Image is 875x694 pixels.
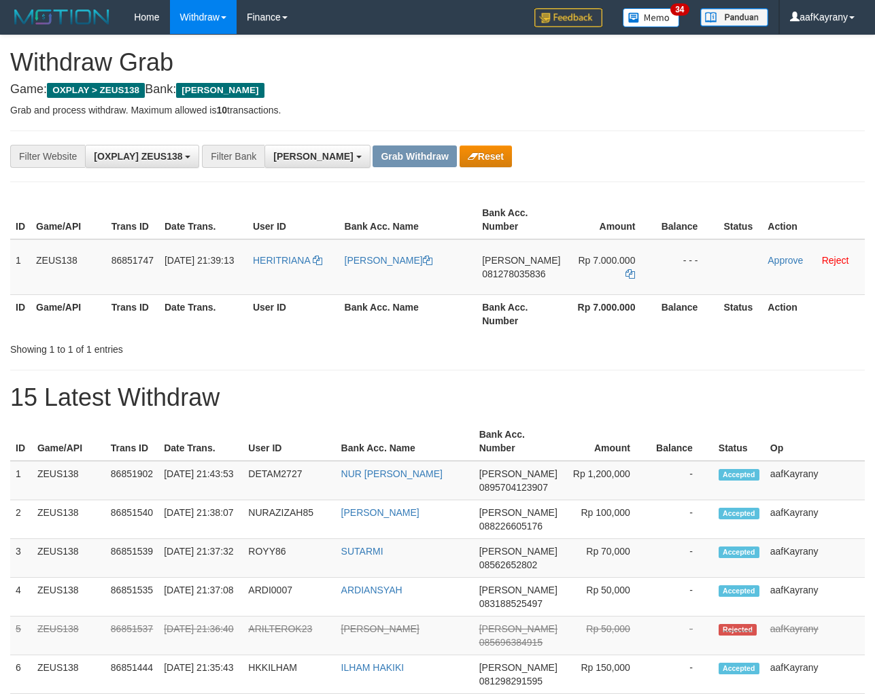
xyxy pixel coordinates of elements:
span: Accepted [719,585,759,597]
th: Trans ID [106,201,159,239]
img: MOTION_logo.png [10,7,114,27]
strong: 10 [216,105,227,116]
th: Amount [566,201,655,239]
td: aafKayrany [765,578,865,617]
td: 86851539 [105,539,158,578]
th: Action [762,294,865,333]
span: Rp 7.000.000 [578,255,635,266]
span: Accepted [719,508,759,519]
th: Date Trans. [158,422,243,461]
td: aafKayrany [765,617,865,655]
th: Balance [655,201,718,239]
th: Game/API [31,201,106,239]
a: Reject [822,255,849,266]
a: [PERSON_NAME] [341,623,419,634]
h4: Game: Bank: [10,83,865,97]
th: User ID [247,201,339,239]
th: Balance [655,294,718,333]
td: Rp 50,000 [563,578,651,617]
th: Status [713,422,765,461]
td: 1 [10,461,32,500]
a: HERITRIANA [253,255,322,266]
span: Accepted [719,469,759,481]
h1: Withdraw Grab [10,49,865,76]
div: Filter Website [10,145,85,168]
td: - [651,500,713,539]
th: Bank Acc. Number [474,422,563,461]
span: [PERSON_NAME] [479,662,557,673]
span: Copy 08562652802 to clipboard [479,559,538,570]
td: - [651,617,713,655]
th: Trans ID [105,422,158,461]
th: Game/API [32,422,105,461]
td: [DATE] 21:36:40 [158,617,243,655]
th: Status [718,201,762,239]
td: 86851444 [105,655,158,694]
td: 86851537 [105,617,158,655]
td: Rp 1,200,000 [563,461,651,500]
th: ID [10,201,31,239]
p: Grab and process withdraw. Maximum allowed is transactions. [10,103,865,117]
img: panduan.png [700,8,768,27]
button: Reset [460,145,512,167]
span: [PERSON_NAME] [273,151,353,162]
th: Bank Acc. Name [339,294,477,333]
span: Copy 081298291595 to clipboard [479,676,543,687]
span: Copy 081278035836 to clipboard [482,268,545,279]
span: OXPLAY > ZEUS138 [47,83,145,98]
button: Grab Withdraw [373,145,456,167]
th: Date Trans. [159,201,247,239]
span: 34 [670,3,689,16]
td: - [651,578,713,617]
span: HERITRIANA [253,255,310,266]
span: Copy 088226605176 to clipboard [479,521,543,532]
td: ZEUS138 [32,578,105,617]
td: - - - [655,239,718,295]
td: HKKILHAM [243,655,335,694]
span: [OXPLAY] ZEUS138 [94,151,182,162]
td: 6 [10,655,32,694]
td: 4 [10,578,32,617]
td: ARILTEROK23 [243,617,335,655]
td: Rp 70,000 [563,539,651,578]
td: ROYY86 [243,539,335,578]
div: Showing 1 to 1 of 1 entries [10,337,354,356]
span: [PERSON_NAME] [479,468,557,479]
th: User ID [247,294,339,333]
td: aafKayrany [765,461,865,500]
td: - [651,461,713,500]
th: Amount [563,422,651,461]
td: aafKayrany [765,539,865,578]
td: ZEUS138 [32,500,105,539]
span: Accepted [719,663,759,674]
span: [PERSON_NAME] [479,585,557,595]
td: 5 [10,617,32,655]
div: Filter Bank [202,145,264,168]
a: Approve [768,255,803,266]
td: aafKayrany [765,655,865,694]
span: [PERSON_NAME] [176,83,264,98]
td: 2 [10,500,32,539]
span: Copy 085696384915 to clipboard [479,637,543,648]
td: NURAZIZAH85 [243,500,335,539]
a: NUR [PERSON_NAME] [341,468,443,479]
td: Rp 100,000 [563,500,651,539]
td: - [651,539,713,578]
th: Bank Acc. Number [477,294,566,333]
td: [DATE] 21:35:43 [158,655,243,694]
button: [OXPLAY] ZEUS138 [85,145,199,168]
td: Rp 150,000 [563,655,651,694]
span: Accepted [719,546,759,558]
td: 1 [10,239,31,295]
th: Status [718,294,762,333]
td: ZEUS138 [32,617,105,655]
td: - [651,655,713,694]
td: 86851540 [105,500,158,539]
td: 3 [10,539,32,578]
a: [PERSON_NAME] [341,507,419,518]
span: [PERSON_NAME] [479,507,557,518]
th: Rp 7.000.000 [566,294,655,333]
h1: 15 Latest Withdraw [10,384,865,411]
th: Action [762,201,865,239]
th: Date Trans. [159,294,247,333]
